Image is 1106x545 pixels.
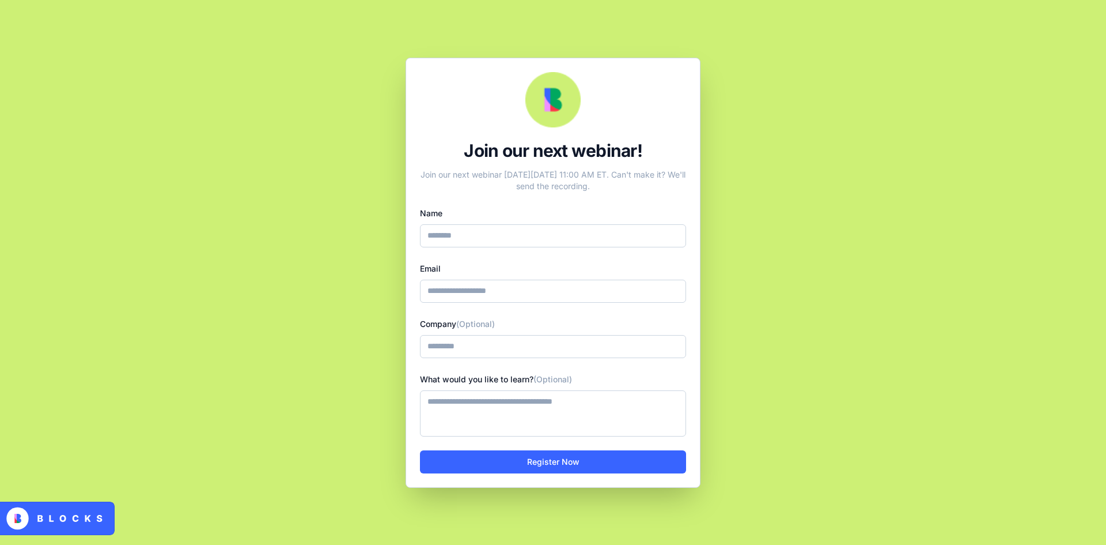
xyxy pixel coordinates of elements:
[533,374,572,384] span: (Optional)
[456,319,495,329] span: (Optional)
[420,140,686,161] div: Join our next webinar!
[420,208,442,218] label: Name
[525,72,581,127] img: Webinar Logo
[420,319,495,329] label: Company
[420,450,686,473] button: Register Now
[420,264,441,273] label: Email
[420,164,686,192] div: Join our next webinar [DATE][DATE] 11:00 AM ET. Can't make it? We'll send the recording.
[420,374,572,384] label: What would you like to learn?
